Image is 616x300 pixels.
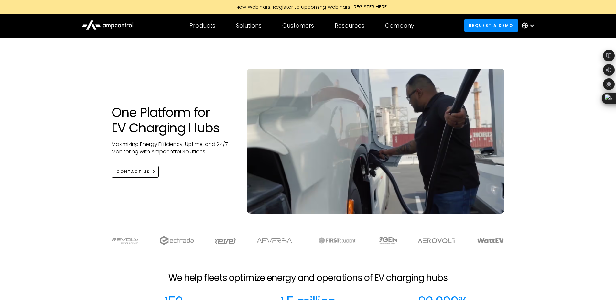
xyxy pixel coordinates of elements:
div: Customers [282,22,314,29]
div: New Webinars: Register to Upcoming Webinars [229,4,354,10]
h1: One Platform for EV Charging Hubs [112,105,234,136]
img: WattEV logo [477,238,504,243]
div: Resources [335,22,364,29]
a: Request a demo [464,19,518,31]
div: Products [189,22,215,29]
a: CONTACT US [112,166,159,178]
div: CONTACT US [116,169,150,175]
div: Solutions [236,22,262,29]
div: Company [385,22,414,29]
p: Maximizing Energy Efficiency, Uptime, and 24/7 Monitoring with Ampcontrol Solutions [112,141,234,155]
div: REGISTER HERE [354,3,387,10]
img: Aerovolt Logo [418,238,456,243]
a: New Webinars: Register to Upcoming WebinarsREGISTER HERE [163,3,454,10]
h2: We help fleets optimize energy and operations of EV charging hubs [168,272,447,283]
img: electrada logo [160,236,194,245]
